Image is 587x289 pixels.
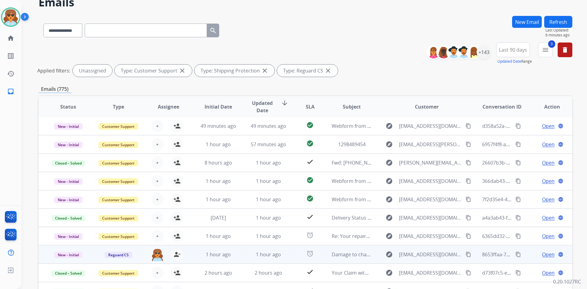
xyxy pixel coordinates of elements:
span: + [156,196,159,203]
mat-icon: language [558,142,563,147]
span: Conversation ID [482,103,522,110]
button: + [151,267,164,279]
span: Type [113,103,124,110]
span: 1 hour ago [256,178,281,184]
mat-icon: content_copy [515,233,521,239]
span: Customer Support [98,123,138,130]
span: a4a3ab43-f6d4-4c5e-9a04-2c01933df57b [482,214,574,221]
span: [EMAIL_ADDRESS][DOMAIN_NAME] [399,196,462,203]
mat-icon: person_add [173,269,181,276]
mat-icon: delete [561,46,569,54]
mat-icon: menu [542,46,549,54]
span: 1298489454 [338,141,366,148]
span: 6 minutes ago [545,33,572,38]
mat-icon: content_copy [515,142,521,147]
span: New - Initial [54,142,83,148]
span: Customer Support [98,197,138,203]
span: Open [542,122,555,130]
span: SLA [306,103,315,110]
mat-icon: explore [386,196,393,203]
span: 49 minutes ago [251,123,286,129]
span: Webform from [EMAIL_ADDRESS][DOMAIN_NAME] on [DATE] [332,123,470,129]
span: Status [60,103,76,110]
mat-icon: language [558,215,563,220]
mat-icon: content_copy [515,197,521,202]
mat-icon: arrow_downward [281,99,288,107]
span: Customer Support [98,233,138,240]
span: 1 hour ago [256,251,281,258]
mat-icon: explore [386,159,393,166]
span: [PERSON_NAME][EMAIL_ADDRESS][DOMAIN_NAME] [399,159,462,166]
div: Type: Shipping Protection [194,65,275,77]
span: Open [542,177,555,185]
mat-icon: language [558,178,563,184]
img: avatar [2,9,19,26]
span: [EMAIL_ADDRESS][DOMAIN_NAME] [399,177,462,185]
div: Type: Reguard CS [277,65,338,77]
span: Customer [415,103,439,110]
span: + [156,269,159,276]
button: + [151,138,164,150]
button: + [151,157,164,169]
span: Open [542,141,555,148]
span: Last Updated: [545,28,572,33]
span: Webform from [EMAIL_ADDRESS][DOMAIN_NAME] on [DATE] [332,196,470,203]
span: Last 90 days [499,49,527,51]
button: + [151,212,164,224]
span: 2 hours ago [255,269,282,276]
mat-icon: explore [386,214,393,221]
span: [EMAIL_ADDRESS][DOMAIN_NAME] [399,214,462,221]
span: Delivery Status Notification (Failure) [332,214,414,221]
img: agent-avatar [151,248,164,261]
mat-icon: explore [386,251,393,258]
button: + [151,175,164,187]
span: + [156,232,159,240]
mat-icon: language [558,197,563,202]
mat-icon: content_copy [466,270,471,276]
span: [EMAIL_ADDRESS][DOMAIN_NAME] [399,232,462,240]
span: Closed – Solved [51,270,85,276]
button: Last 90 days [496,43,530,57]
span: 26607b3b-89f6-4db7-875f-1f771eb6ef6a [482,159,573,166]
mat-icon: close [179,67,186,74]
span: New - Initial [54,123,83,130]
span: 8653ffaa-7a30-4290-82e7-01a0ce05331c [482,251,574,258]
span: Open [542,196,555,203]
mat-icon: check [306,158,314,165]
span: 1 hour ago [256,196,281,203]
span: Open [542,269,555,276]
mat-icon: content_copy [466,252,471,257]
span: + [156,122,159,130]
mat-icon: explore [386,141,393,148]
mat-icon: search [209,27,217,34]
div: Unassigned [73,65,112,77]
span: [EMAIL_ADDRESS][PERSON_NAME][DOMAIN_NAME] [399,141,462,148]
span: 1 hour ago [206,233,231,239]
span: Fwd: [PHONE_NUMBER] Couch pics Sales order #068C947383 [332,159,472,166]
mat-icon: home [7,35,14,42]
mat-icon: content_copy [466,233,471,239]
span: [EMAIL_ADDRESS][DOMAIN_NAME] [399,122,462,130]
span: Your Claim with Extend [332,269,385,276]
span: Initial Date [205,103,232,110]
p: 0.20.1027RC [553,278,581,285]
mat-icon: explore [386,177,393,185]
mat-icon: alarm [306,232,314,239]
span: Customer Support [98,215,138,221]
span: Webform from [EMAIL_ADDRESS][DOMAIN_NAME] on [DATE] [332,178,470,184]
mat-icon: alarm [306,250,314,257]
mat-icon: inbox [7,88,14,95]
span: Open [542,214,555,221]
mat-icon: close [261,67,268,74]
mat-icon: person_add [173,159,181,166]
mat-icon: content_copy [515,160,521,165]
mat-icon: person_add [173,232,181,240]
span: 49 minutes ago [201,123,236,129]
span: d358a52a-3f00-4345-aca7-f441e43a92b2 [482,123,574,129]
span: 6957f4f8-ad2b-4045-8574-208350327ed8 [482,141,575,148]
span: Range [497,59,532,64]
span: New - Initial [54,252,83,258]
span: 7f2d35e4-49ce-43c2-8a5f-07d129760372 [482,196,574,203]
span: 2 hours ago [205,269,232,276]
span: Customer Support [98,142,138,148]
